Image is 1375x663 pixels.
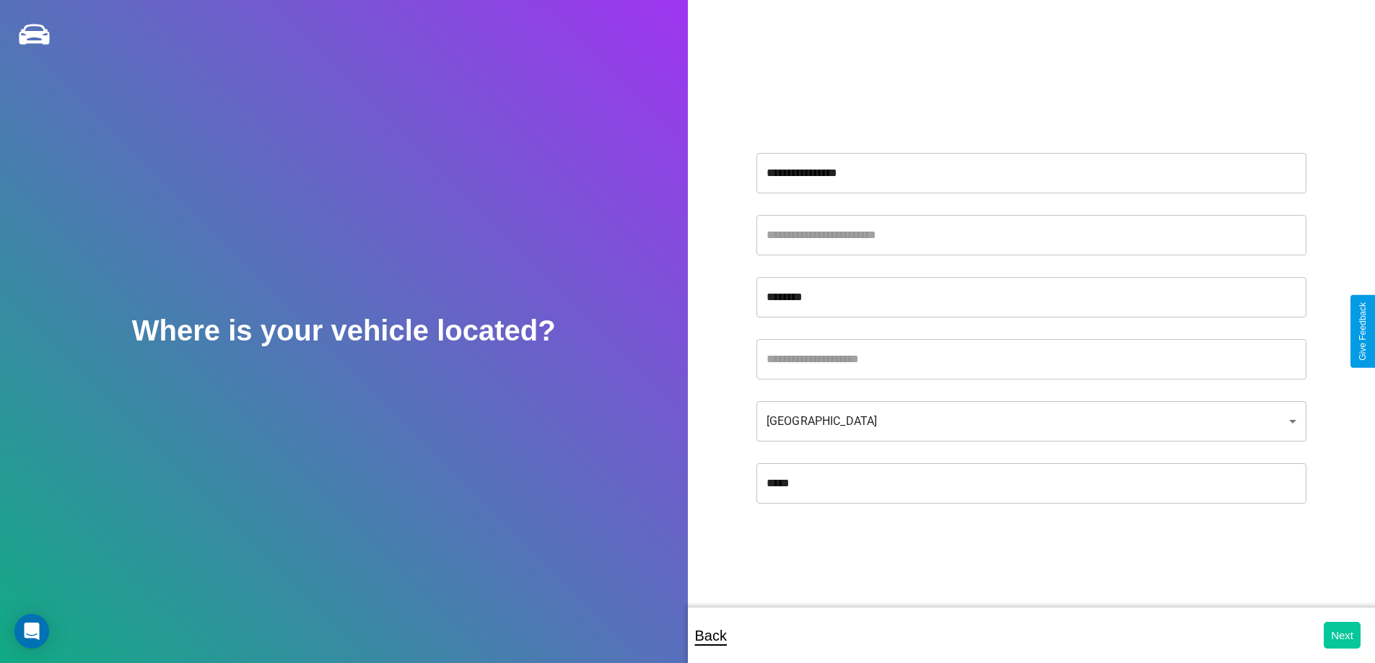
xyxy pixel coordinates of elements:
[756,401,1306,442] div: [GEOGRAPHIC_DATA]
[695,623,727,649] p: Back
[14,614,49,649] div: Open Intercom Messenger
[1324,622,1361,649] button: Next
[1358,302,1368,361] div: Give Feedback
[132,315,556,347] h2: Where is your vehicle located?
